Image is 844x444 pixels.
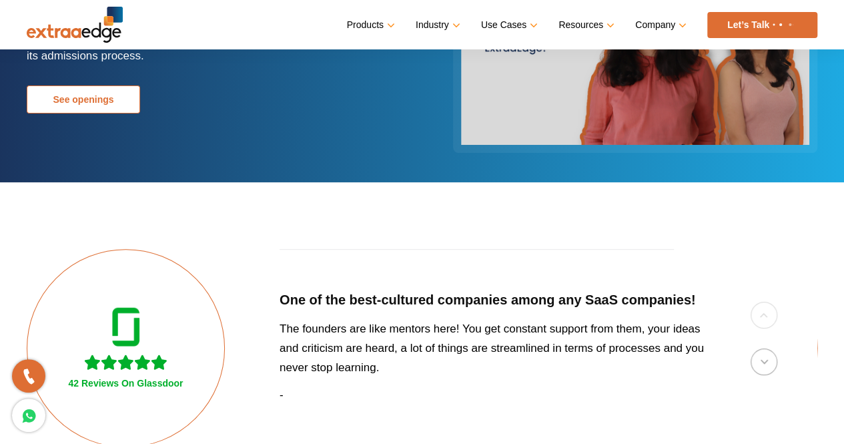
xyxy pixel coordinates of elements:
[27,85,140,114] a: See openings
[69,378,183,389] h3: 42 Reviews On Glassdoor
[558,15,612,35] a: Resources
[280,319,718,377] p: The founders are like mentors here! You get constant support from them, your ideas and criticism ...
[347,15,392,35] a: Products
[416,15,458,35] a: Industry
[751,349,777,375] button: Next
[635,15,684,35] a: Company
[280,292,718,308] h5: One of the best-cultured companies among any SaaS companies!
[481,15,535,35] a: Use Cases
[707,12,817,38] a: Let’s Talk
[280,385,718,405] p: -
